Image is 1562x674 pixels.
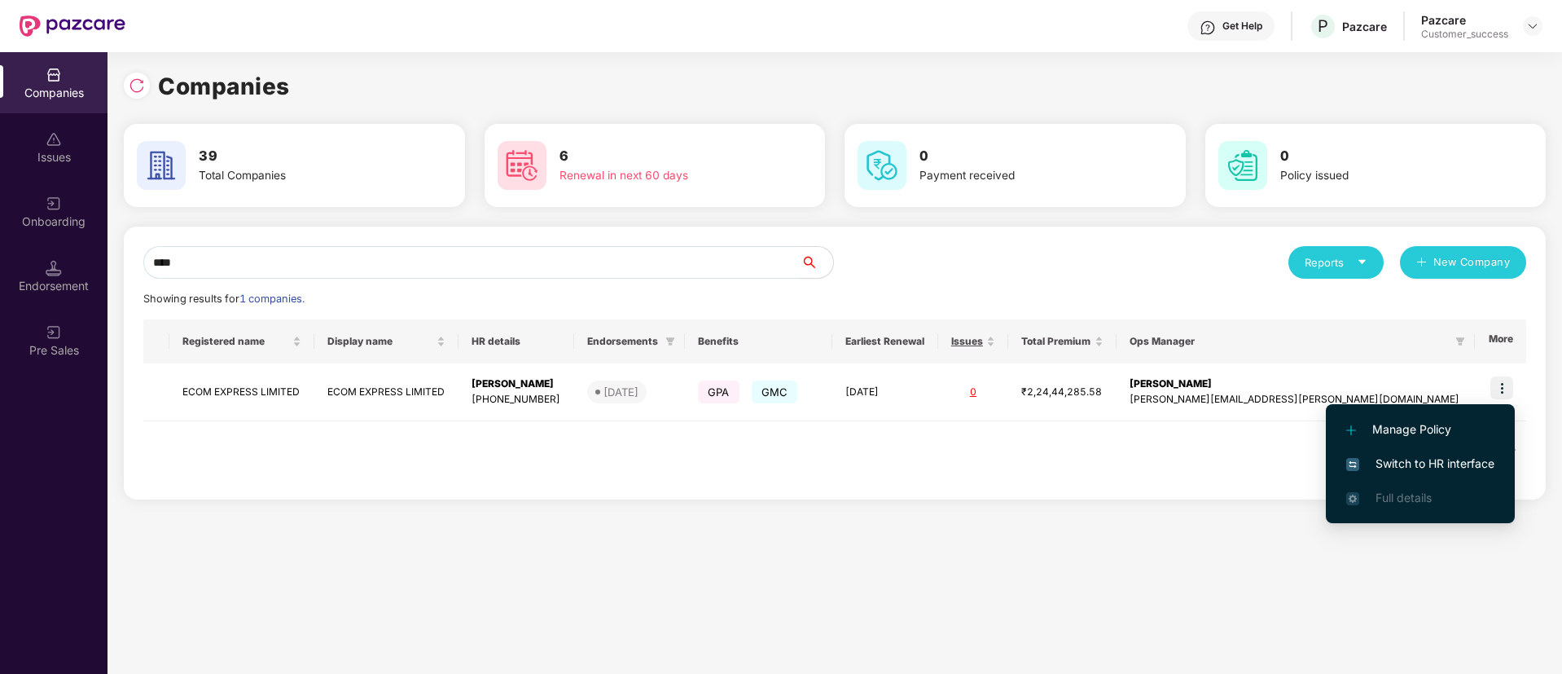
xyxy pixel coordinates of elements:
span: filter [1452,332,1468,351]
span: 1 companies. [239,293,305,305]
th: Registered name [169,319,314,363]
h3: 0 [919,146,1125,167]
h3: 39 [199,146,404,167]
div: [PHONE_NUMBER] [472,392,561,407]
span: Display name [327,335,433,348]
span: Ops Manager [1130,335,1449,348]
img: New Pazcare Logo [20,15,125,37]
div: Renewal in next 60 days [559,167,765,185]
img: svg+xml;base64,PHN2ZyB4bWxucz0iaHR0cDovL3d3dy53My5vcmcvMjAwMC9zdmciIHdpZHRoPSIxNiIgaGVpZ2h0PSIxNi... [1346,458,1359,471]
span: Total Premium [1021,335,1091,348]
h1: Companies [158,68,290,104]
span: filter [665,337,675,346]
div: Pazcare [1421,12,1508,28]
span: Registered name [182,335,288,348]
button: plusNew Company [1400,246,1526,279]
div: [DATE] [603,384,638,400]
span: plus [1416,257,1427,270]
th: Display name [314,319,459,363]
div: Get Help [1222,20,1262,33]
div: 0 [951,385,996,400]
img: svg+xml;base64,PHN2ZyB4bWxucz0iaHR0cDovL3d3dy53My5vcmcvMjAwMC9zdmciIHdpZHRoPSI2MCIgaGVpZ2h0PSI2MC... [1218,141,1267,190]
img: svg+xml;base64,PHN2ZyB4bWxucz0iaHR0cDovL3d3dy53My5vcmcvMjAwMC9zdmciIHdpZHRoPSI2MCIgaGVpZ2h0PSI2MC... [858,141,906,190]
span: Endorsements [587,335,659,348]
div: Pazcare [1342,19,1387,34]
th: HR details [459,319,574,363]
span: Full details [1376,491,1432,504]
span: New Company [1433,254,1511,271]
span: filter [1455,337,1465,346]
button: search [800,246,834,279]
h3: 0 [1280,146,1485,167]
img: svg+xml;base64,PHN2ZyB4bWxucz0iaHR0cDovL3d3dy53My5vcmcvMjAwMC9zdmciIHdpZHRoPSIxMi4yMDEiIGhlaWdodD... [1346,425,1356,435]
span: GPA [698,381,739,403]
div: Total Companies [199,167,404,185]
img: svg+xml;base64,PHN2ZyB3aWR0aD0iMTQuNSIgaGVpZ2h0PSIxNC41IiB2aWV3Qm94PSIwIDAgMTYgMTYiIGZpbGw9Im5vbm... [46,260,62,276]
span: Switch to HR interface [1346,455,1494,473]
h3: 6 [559,146,765,167]
img: svg+xml;base64,PHN2ZyBpZD0iSXNzdWVzX2Rpc2FibGVkIiB4bWxucz0iaHR0cDovL3d3dy53My5vcmcvMjAwMC9zdmciIH... [46,131,62,148]
span: Showing results for [143,293,305,305]
img: svg+xml;base64,PHN2ZyBpZD0iUmVsb2FkLTMyeDMyIiB4bWxucz0iaHR0cDovL3d3dy53My5vcmcvMjAwMC9zdmciIHdpZH... [129,77,145,94]
div: [PERSON_NAME] [472,377,561,392]
div: [PERSON_NAME] [1130,377,1462,392]
img: svg+xml;base64,PHN2ZyB3aWR0aD0iMjAiIGhlaWdodD0iMjAiIHZpZXdCb3g9IjAgMCAyMCAyMCIgZmlsbD0ibm9uZSIgeG... [46,324,62,341]
span: filter [662,332,678,351]
div: Payment received [919,167,1125,185]
th: Earliest Renewal [832,319,938,363]
span: Manage Policy [1346,421,1494,438]
span: caret-down [1357,257,1367,267]
th: Benefits [685,319,832,363]
img: svg+xml;base64,PHN2ZyB4bWxucz0iaHR0cDovL3d3dy53My5vcmcvMjAwMC9zdmciIHdpZHRoPSI2MCIgaGVpZ2h0PSI2MC... [498,141,546,190]
td: ECOM EXPRESS LIMITED [169,363,314,421]
th: Issues [938,319,1009,363]
td: [DATE] [832,363,938,421]
th: Total Premium [1008,319,1117,363]
div: Policy issued [1280,167,1485,185]
div: Customer_success [1421,28,1508,41]
span: GMC [752,381,798,403]
img: svg+xml;base64,PHN2ZyB4bWxucz0iaHR0cDovL3d3dy53My5vcmcvMjAwMC9zdmciIHdpZHRoPSIxNi4zNjMiIGhlaWdodD... [1346,492,1359,505]
span: search [800,256,833,269]
img: svg+xml;base64,PHN2ZyB3aWR0aD0iMjAiIGhlaWdodD0iMjAiIHZpZXdCb3g9IjAgMCAyMCAyMCIgZmlsbD0ibm9uZSIgeG... [46,196,62,212]
img: svg+xml;base64,PHN2ZyBpZD0iRHJvcGRvd24tMzJ4MzIiIHhtbG5zPSJodHRwOi8vd3d3LnczLm9yZy8yMDAwL3N2ZyIgd2... [1526,20,1539,33]
div: [PERSON_NAME][EMAIL_ADDRESS][PERSON_NAME][DOMAIN_NAME] [1130,392,1462,407]
td: ECOM EXPRESS LIMITED [314,363,459,421]
span: Issues [951,335,984,348]
span: P [1318,16,1328,36]
th: More [1475,319,1526,363]
img: svg+xml;base64,PHN2ZyB4bWxucz0iaHR0cDovL3d3dy53My5vcmcvMjAwMC9zdmciIHdpZHRoPSI2MCIgaGVpZ2h0PSI2MC... [137,141,186,190]
img: icon [1490,377,1513,399]
img: svg+xml;base64,PHN2ZyBpZD0iQ29tcGFuaWVzIiB4bWxucz0iaHR0cDovL3d3dy53My5vcmcvMjAwMC9zdmciIHdpZHRoPS... [46,67,62,83]
div: Reports [1305,254,1367,271]
img: svg+xml;base64,PHN2ZyBpZD0iSGVscC0zMngzMiIgeG1sbnM9Imh0dHA6Ly93d3cudzMub3JnLzIwMDAvc3ZnIiB3aWR0aD... [1200,20,1216,36]
div: ₹2,24,44,285.58 [1021,385,1103,400]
